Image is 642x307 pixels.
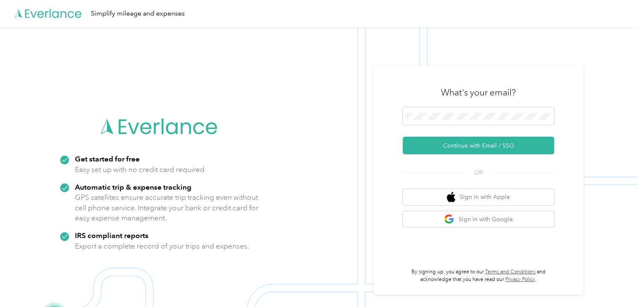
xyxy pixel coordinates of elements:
[75,164,204,175] p: Easy set up with no credit card required
[441,87,516,98] h3: What's your email?
[505,276,535,283] a: Privacy Policy
[485,269,536,275] a: Terms and Conditions
[403,268,554,283] p: By signing up, you agree to our and acknowledge that you have read our .
[403,189,554,205] button: apple logoSign in with Apple
[444,214,454,225] img: google logo
[403,211,554,228] button: google logoSign in with Google
[403,137,554,154] button: Continue with Email / SSO
[75,231,149,240] strong: IRS compliant reports
[75,241,249,251] p: Export a complete record of your trips and expenses.
[447,192,455,202] img: apple logo
[75,154,140,163] strong: Get started for free
[75,192,259,223] p: GPS satellites ensure accurate trip tracking even without cell phone service. Integrate your bank...
[91,8,185,19] div: Simplify mileage and expenses
[464,168,493,177] span: OR
[75,183,191,191] strong: Automatic trip & expense tracking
